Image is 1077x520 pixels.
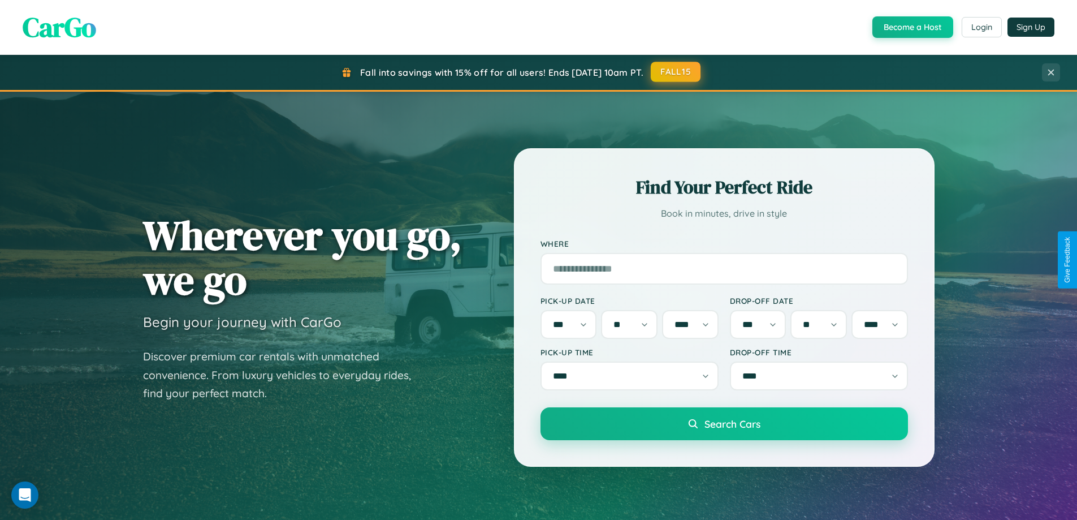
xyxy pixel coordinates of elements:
label: Drop-off Time [730,347,908,357]
label: Drop-off Date [730,296,908,306]
button: FALL15 [651,62,700,82]
label: Pick-up Time [540,347,719,357]
button: Login [962,17,1002,37]
label: Pick-up Date [540,296,719,306]
button: Search Cars [540,407,908,440]
button: Become a Host [872,16,953,38]
h2: Find Your Perfect Ride [540,175,908,200]
label: Where [540,239,908,248]
div: Give Feedback [1063,237,1071,283]
h3: Begin your journey with CarGo [143,313,341,330]
div: Open Intercom Messenger [11,482,38,509]
p: Book in minutes, drive in style [540,205,908,222]
button: Sign Up [1007,18,1054,37]
span: Fall into savings with 15% off for all users! Ends [DATE] 10am PT. [360,67,643,78]
span: CarGo [23,8,96,46]
span: Search Cars [704,418,760,430]
h1: Wherever you go, we go [143,213,462,302]
p: Discover premium car rentals with unmatched convenience. From luxury vehicles to everyday rides, ... [143,347,426,403]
